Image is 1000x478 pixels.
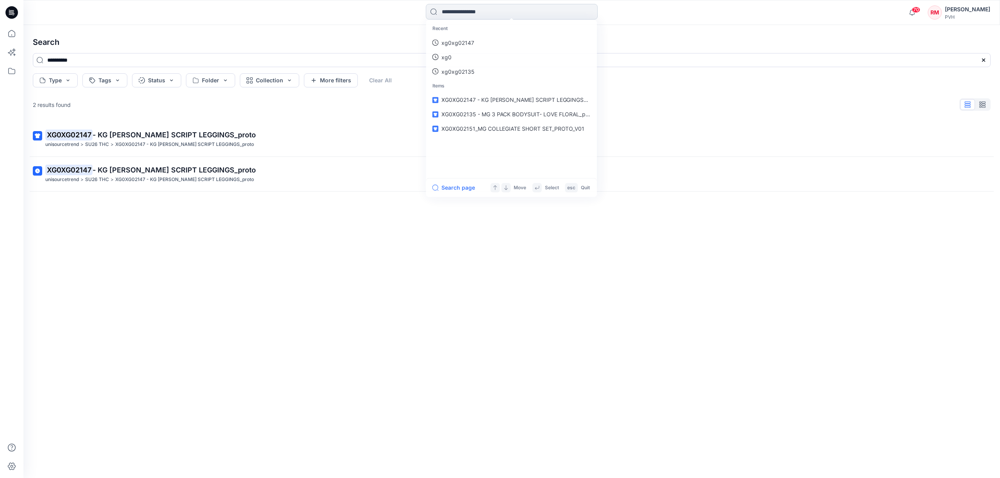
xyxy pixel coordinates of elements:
a: xg0xg02135 [428,64,595,79]
button: Search page [432,183,475,192]
a: XG0XG02147- KG [PERSON_NAME] SCRIPT LEGGINGS_protounisourcetrend>SU26 THC>XG0XG02147 - KG [PERSON... [28,125,995,153]
p: SU26 THC [85,176,109,184]
p: > [111,140,114,149]
p: unisourcetrend [45,176,79,184]
a: XG0XG02151_MG COLLEGIATE SHORT SET_PROTO_V01 [428,121,595,136]
span: XG0XG02151_MG COLLEGIATE SHORT SET_PROTO_V01 [441,125,584,132]
span: 70 [912,7,920,13]
p: Recent [428,21,595,36]
button: Tags [82,73,127,87]
mark: XG0XG02147 [45,164,93,175]
button: Type [33,73,78,87]
p: Select [545,184,559,192]
p: > [80,176,84,184]
p: XG0XG02147 - KG TOMMY SCRIPT LEGGINGS_proto [115,176,254,184]
p: XG0XG02147 - KG TOMMY SCRIPT LEGGINGS_proto [115,140,254,149]
a: XG0XG02147 - KG [PERSON_NAME] SCRIPT LEGGINGS_proto [428,93,595,107]
span: - KG [PERSON_NAME] SCRIPT LEGGINGS_proto [93,166,256,174]
p: xg0 [441,53,452,61]
h4: Search [27,31,997,53]
span: XG0XG02135 - MG 3 PACK BODYSUIT- LOVE FLORAL_proto [441,111,596,117]
a: xg0xg02147 [428,36,595,50]
a: xg0 [428,50,595,64]
p: Quit [581,184,590,192]
p: 2 results found [33,101,71,109]
button: Status [132,73,181,87]
span: - KG [PERSON_NAME] SCRIPT LEGGINGS_proto [93,131,256,139]
div: [PERSON_NAME] [945,5,990,14]
mark: XG0XG02147 [45,129,93,140]
p: Move [514,184,526,192]
div: RM [928,5,942,20]
p: > [80,140,84,149]
p: > [111,176,114,184]
p: unisourcetrend [45,140,79,149]
div: PVH [945,14,990,20]
p: xg0xg02147 [441,39,474,47]
button: Folder [186,73,235,87]
p: esc [567,184,575,192]
p: xg0xg02135 [441,67,474,75]
a: XG0XG02135 - MG 3 PACK BODYSUIT- LOVE FLORAL_proto [428,107,595,121]
button: Collection [240,73,299,87]
span: XG0XG02147 - KG [PERSON_NAME] SCRIPT LEGGINGS_proto [441,97,600,103]
p: SU26 THC [85,140,109,149]
a: XG0XG02147- KG [PERSON_NAME] SCRIPT LEGGINGS_protounisourcetrend>SU26 THC>XG0XG02147 - KG [PERSON... [28,160,995,188]
p: Items [428,78,595,92]
button: More filters [304,73,358,87]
